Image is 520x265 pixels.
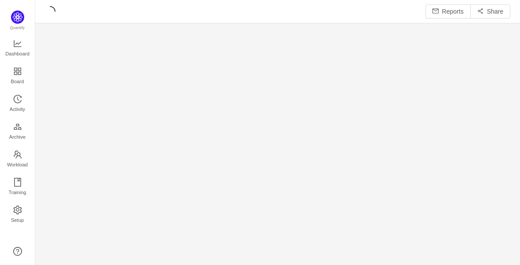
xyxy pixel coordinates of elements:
i: icon: history [13,95,22,103]
a: Training [13,178,22,196]
i: icon: loading [45,6,55,17]
button: icon: mailReports [425,4,471,18]
span: Dashboard [5,45,29,63]
a: icon: question-circle [13,247,22,256]
span: Activity [10,100,25,118]
a: Dashboard [13,40,22,57]
span: Quantify [10,26,25,30]
a: Archive [13,123,22,140]
i: icon: gold [13,122,22,131]
a: Activity [13,95,22,113]
i: icon: setting [13,206,22,214]
button: icon: share-altShare [470,4,510,18]
i: icon: book [13,178,22,187]
span: Board [11,73,24,90]
img: Quantify [11,11,24,24]
span: Training [8,184,26,201]
span: Setup [11,211,24,229]
i: icon: appstore [13,67,22,76]
span: Workload [7,156,28,173]
i: icon: line-chart [13,39,22,48]
a: Setup [13,206,22,224]
i: icon: team [13,150,22,159]
a: Workload [13,151,22,168]
span: Archive [9,128,26,146]
a: Board [13,67,22,85]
